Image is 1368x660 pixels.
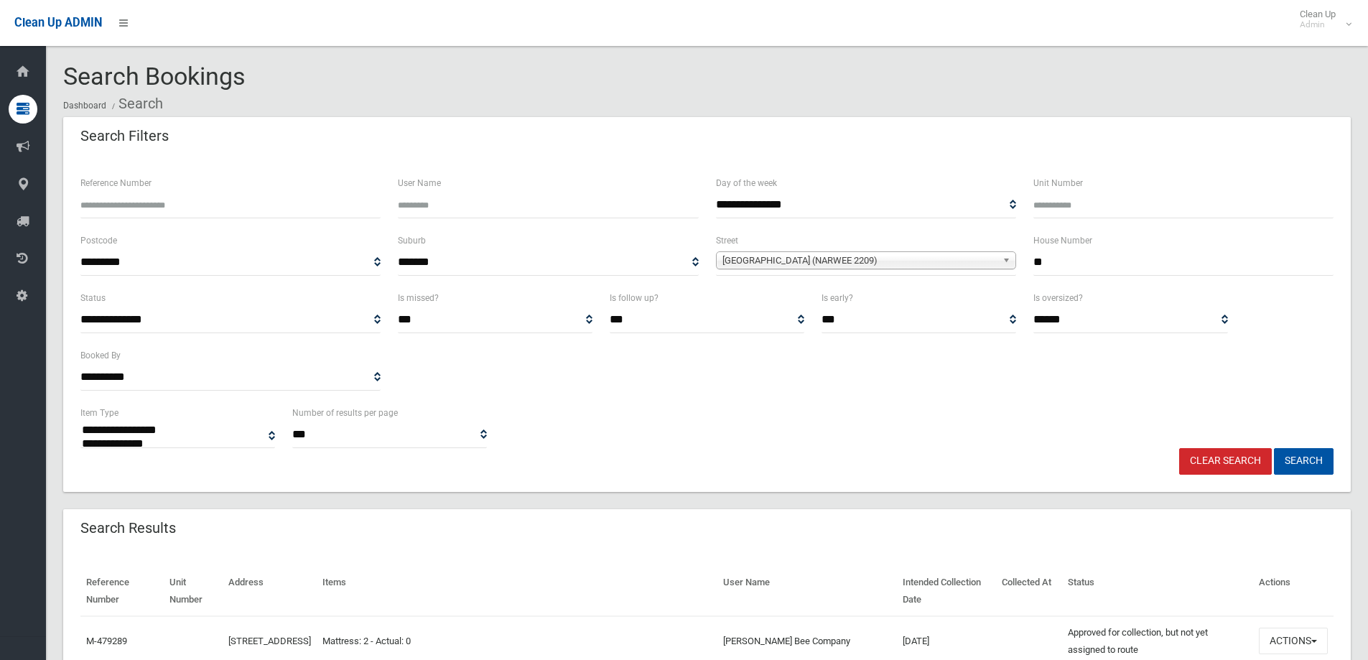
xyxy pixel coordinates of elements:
a: Dashboard [63,101,106,111]
span: Search Bookings [63,62,246,90]
th: Reference Number [80,567,164,616]
th: Unit Number [164,567,223,616]
th: Items [317,567,717,616]
small: Admin [1300,19,1336,30]
label: Status [80,290,106,306]
span: [GEOGRAPHIC_DATA] (NARWEE 2209) [722,252,997,269]
button: Search [1274,448,1334,475]
label: Item Type [80,405,118,421]
label: User Name [398,175,441,191]
header: Search Results [63,514,193,542]
a: M-479289 [86,636,127,646]
th: User Name [717,567,897,616]
label: Is missed? [398,290,439,306]
li: Search [108,90,163,117]
header: Search Filters [63,122,186,150]
label: Reference Number [80,175,152,191]
th: Intended Collection Date [897,567,996,616]
label: Postcode [80,233,117,248]
label: Is oversized? [1033,290,1083,306]
th: Actions [1253,567,1334,616]
button: Actions [1259,628,1328,654]
label: Street [716,233,738,248]
label: Suburb [398,233,426,248]
th: Status [1062,567,1253,616]
a: Clear Search [1179,448,1272,475]
span: Clean Up [1293,9,1350,30]
th: Collected At [996,567,1062,616]
label: Unit Number [1033,175,1083,191]
span: Clean Up ADMIN [14,16,102,29]
label: Is follow up? [610,290,659,306]
label: Is early? [822,290,853,306]
label: Booked By [80,348,121,363]
label: Day of the week [716,175,777,191]
a: [STREET_ADDRESS] [228,636,311,646]
label: Number of results per page [292,405,398,421]
th: Address [223,567,317,616]
label: House Number [1033,233,1092,248]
